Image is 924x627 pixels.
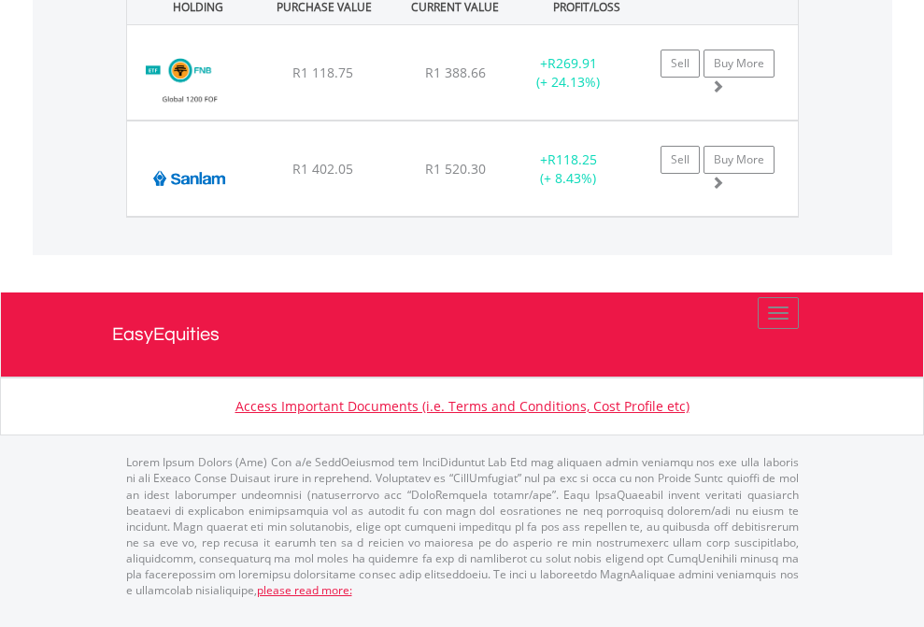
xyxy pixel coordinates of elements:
span: R1 520.30 [425,160,486,178]
a: Access Important Documents (i.e. Terms and Conditions, Cost Profile etc) [235,397,689,415]
span: R118.25 [547,150,597,168]
a: Buy More [704,50,775,78]
p: Lorem Ipsum Dolors (Ame) Con a/e SeddOeiusmod tem InciDiduntut Lab Etd mag aliquaen admin veniamq... [126,454,799,598]
span: R1 118.75 [292,64,353,81]
a: EasyEquities [112,292,813,377]
img: EQU.ZA.SLM.png [136,145,242,211]
div: + (+ 24.13%) [510,54,627,92]
span: R1 402.05 [292,160,353,178]
div: + (+ 8.43%) [510,150,627,188]
a: Sell [661,146,700,174]
span: R269.91 [547,54,597,72]
a: Buy More [704,146,775,174]
img: EQU.ZA.FNBEQF.png [136,49,244,115]
span: R1 388.66 [425,64,486,81]
a: please read more: [257,582,352,598]
a: Sell [661,50,700,78]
